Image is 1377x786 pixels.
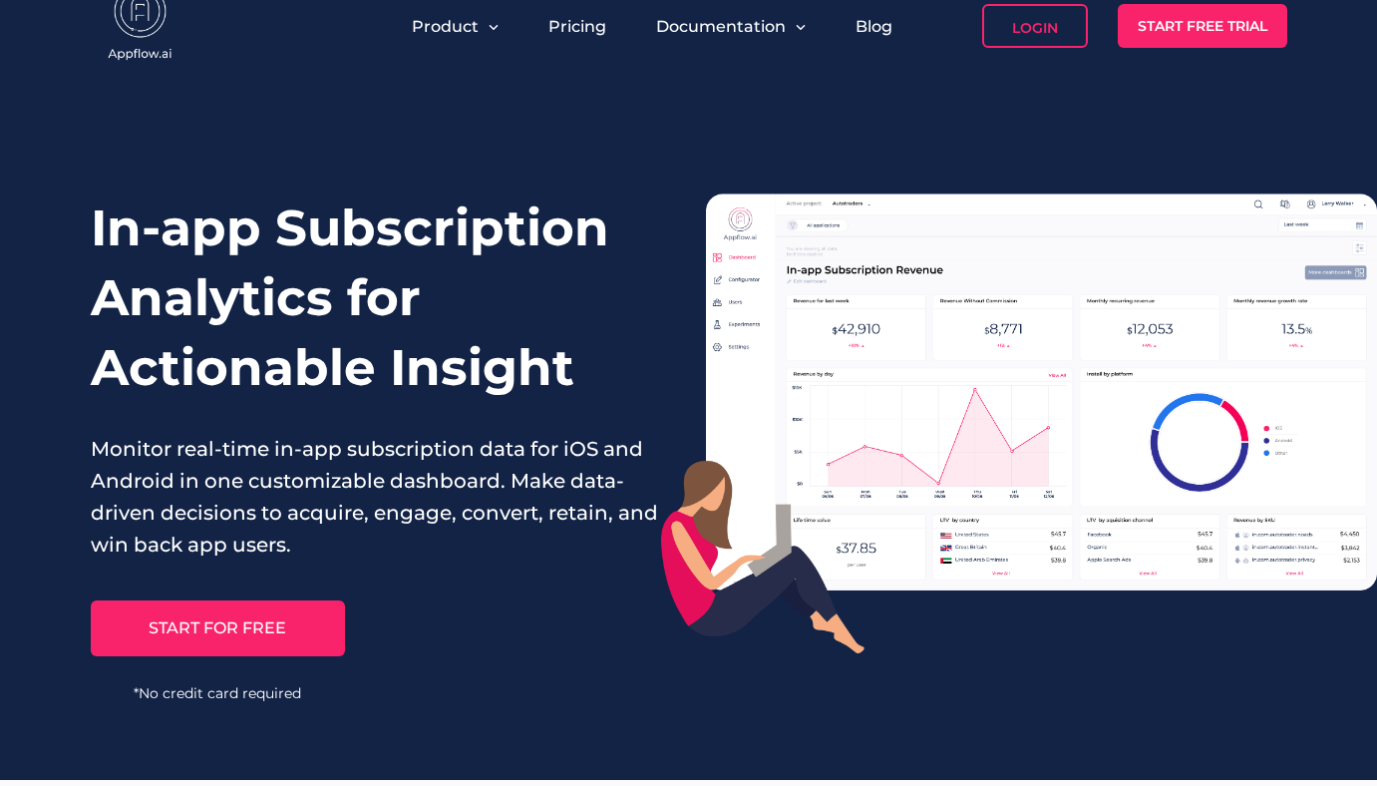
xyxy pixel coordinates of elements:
a: Pricing [548,17,606,36]
a: Blog [856,17,892,36]
h1: In-app Subscription Analytics for Actionable Insight [91,194,661,403]
button: Product [412,17,499,36]
span: Product [412,17,479,36]
p: Monitor real-time in-app subscription data for iOS and Android in one customizable dashboard. Mak... [91,433,661,561]
span: *No credit card required [91,686,345,700]
button: Documentation [656,17,806,36]
a: START FOR FREE [91,600,345,656]
span: Documentation [656,17,786,36]
a: Login [982,4,1088,48]
a: Start Free Trial [1118,4,1287,48]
